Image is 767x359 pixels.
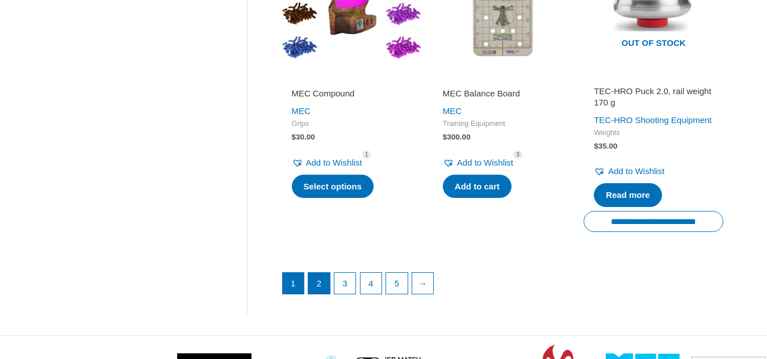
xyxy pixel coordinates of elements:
a: TEC-HRO Shooting Equipment [594,115,712,125]
a: TEC-HRO Puck 2.0, rail weight 170 g [594,86,713,112]
h2: TEC-HRO Puck 2.0, rail weight 170 g [594,86,713,108]
span: 3 [513,150,522,159]
a: Select options for “MEC Compound” [292,175,374,198]
iframe: Customer reviews powered by Trustpilot [594,72,713,86]
a: Page 5 [386,273,408,294]
h2: MEC Compound [292,88,411,99]
span: $ [292,133,296,141]
bdi: 30.00 [292,133,315,141]
span: Add to Wishlist [306,158,362,167]
a: Page 3 [334,273,356,294]
h2: MEC Balance Board [443,88,562,99]
a: Add to Wishlist [292,155,362,171]
span: Add to Wishlist [457,158,513,167]
span: $ [443,133,447,141]
a: Add to Wishlist [594,163,664,179]
a: Page 4 [361,273,382,294]
a: Read more about “TEC-HRO Puck 2.0, rail weight 170 g” [594,183,662,207]
a: MEC Compound [292,88,411,103]
span: Training Equipment [443,119,562,129]
a: Add to cart: “MEC Balance Board” [443,175,512,198]
span: $ [594,142,598,150]
span: 1 [362,150,371,159]
a: Add to Wishlist [443,155,513,171]
a: Page 2 [308,273,330,294]
span: Weights [594,128,713,138]
a: MEC Balance Board [443,88,562,103]
a: → [412,273,434,294]
span: Page 1 [283,273,304,294]
nav: Product Pagination [282,272,724,301]
iframe: Customer reviews powered by Trustpilot [443,72,562,86]
bdi: 35.00 [594,142,617,150]
a: MEC [292,106,311,116]
span: Grips [292,119,411,129]
a: MEC [443,106,462,116]
iframe: Customer reviews powered by Trustpilot [292,72,411,86]
span: Out of stock [592,31,715,57]
bdi: 300.00 [443,133,471,141]
span: Add to Wishlist [608,166,664,176]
